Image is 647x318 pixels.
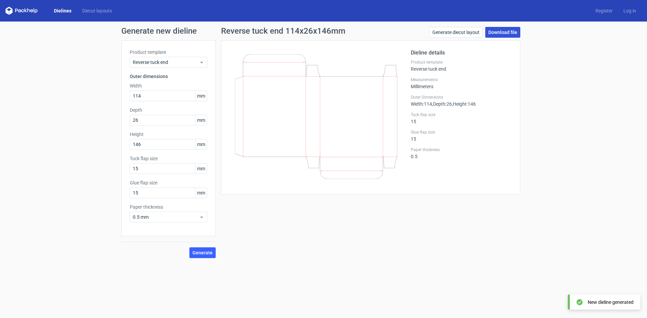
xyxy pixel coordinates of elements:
h1: Reverse tuck end 114x26x146mm [221,27,345,35]
label: Width [130,82,207,89]
div: Reverse tuck end [411,60,512,72]
label: Height [130,131,207,138]
label: Depth [130,107,207,113]
div: 15 [411,130,512,142]
a: Generate diecut layout [429,27,483,38]
span: , Depth : 26 [432,101,452,107]
span: mm [195,188,207,198]
label: Measurements [411,77,512,82]
div: 15 [411,112,512,124]
span: 0.5 mm [133,214,199,220]
span: , Height : 146 [452,101,476,107]
a: Dielines [49,7,77,14]
a: Diecut layouts [77,7,117,14]
span: Reverse tuck end [133,59,199,66]
div: Millimeters [411,77,512,89]
h2: Dieline details [411,49,512,57]
label: Outer Dimensions [411,95,512,100]
span: mm [195,139,207,149]
label: Product template [130,49,207,56]
span: Generate [192,250,213,255]
label: Glue flap size [130,179,207,186]
h1: Generate new dieline [121,27,526,35]
span: mm [195,91,207,101]
span: Width : 114 [411,101,432,107]
a: Download file [485,27,520,38]
span: mm [195,164,207,174]
span: mm [195,115,207,125]
label: Tuck flap size [411,112,512,117]
label: Paper thickness [130,204,207,210]
a: Log in [618,7,642,14]
label: Glue flap size [411,130,512,135]
div: 0.5 [411,147,512,159]
button: Generate [189,247,216,258]
label: Product template [411,60,512,65]
label: Paper thickness [411,147,512,152]
label: Tuck flap size [130,155,207,162]
a: Register [590,7,618,14]
div: New dieline generated [588,299,634,306]
h3: Outer dimensions [130,73,207,80]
